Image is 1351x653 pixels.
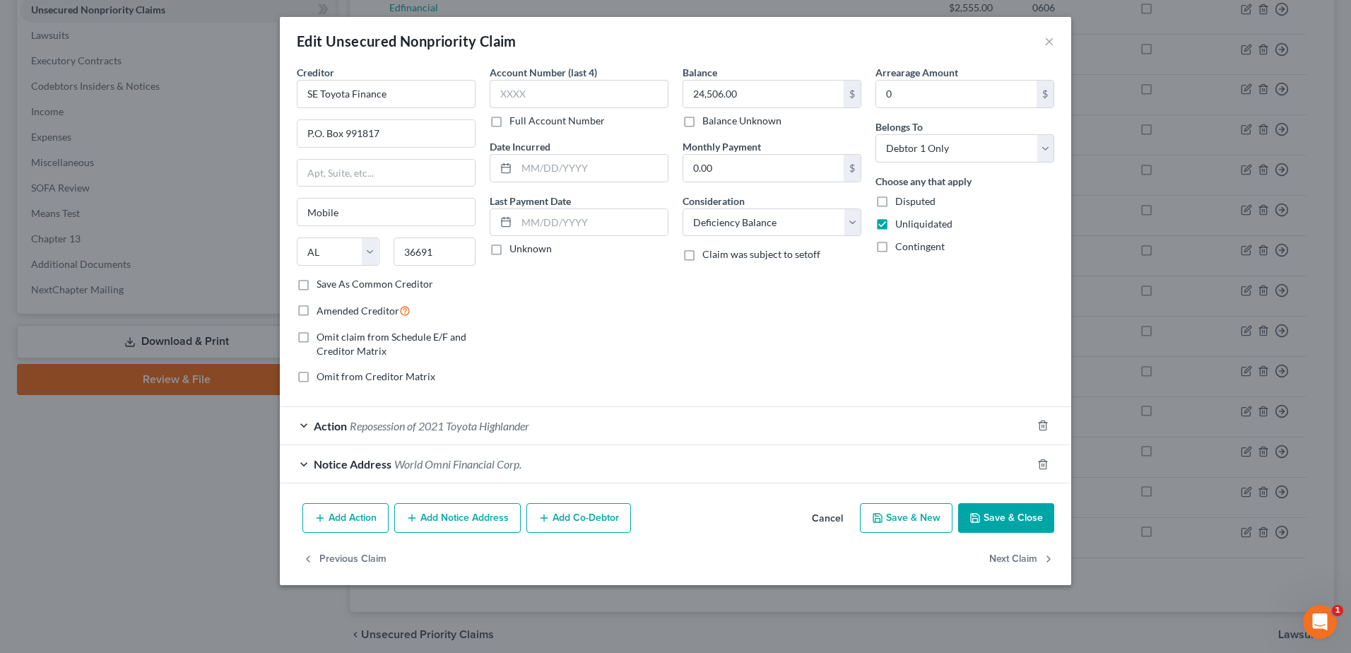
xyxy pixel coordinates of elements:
[517,209,668,236] input: MM/DD/YYYY
[297,31,517,51] div: Edit Unsecured Nonpriority Claim
[314,457,391,471] span: Notice Address
[297,120,475,147] input: Enter address...
[490,65,597,80] label: Account Number (last 4)
[526,503,631,533] button: Add Co-Debtor
[875,121,923,133] span: Belongs To
[683,194,745,208] label: Consideration
[876,81,1037,107] input: 0.00
[314,419,347,433] span: Action
[875,65,958,80] label: Arrearage Amount
[958,503,1054,533] button: Save & Close
[297,199,475,225] input: Enter city...
[350,419,529,433] span: Reposession of 2021 Toyota Highlander
[683,81,844,107] input: 0.00
[895,240,945,252] span: Contingent
[490,80,668,108] input: XXXX
[302,503,389,533] button: Add Action
[683,155,844,182] input: 0.00
[801,505,854,533] button: Cancel
[517,155,668,182] input: MM/DD/YYYY
[490,139,550,154] label: Date Incurred
[297,160,475,187] input: Apt, Suite, etc...
[875,174,972,189] label: Choose any that apply
[702,248,820,260] span: Claim was subject to setoff
[844,155,861,182] div: $
[302,544,387,574] button: Previous Claim
[683,65,717,80] label: Balance
[317,331,466,357] span: Omit claim from Schedule E/F and Creditor Matrix
[895,195,936,207] span: Disputed
[509,242,552,256] label: Unknown
[1037,81,1054,107] div: $
[1332,605,1343,616] span: 1
[860,503,952,533] button: Save & New
[317,277,433,291] label: Save As Common Creditor
[394,457,521,471] span: World Omni Financial Corp.
[683,139,761,154] label: Monthly Payment
[989,544,1054,574] button: Next Claim
[490,194,571,208] label: Last Payment Date
[1044,33,1054,49] button: ×
[702,114,781,128] label: Balance Unknown
[1303,605,1337,639] iframe: Intercom live chat
[317,305,399,317] span: Amended Creditor
[394,237,476,266] input: Enter zip...
[297,66,334,78] span: Creditor
[895,218,952,230] span: Unliquidated
[394,503,521,533] button: Add Notice Address
[509,114,605,128] label: Full Account Number
[844,81,861,107] div: $
[317,370,435,382] span: Omit from Creditor Matrix
[297,80,476,108] input: Search creditor by name...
